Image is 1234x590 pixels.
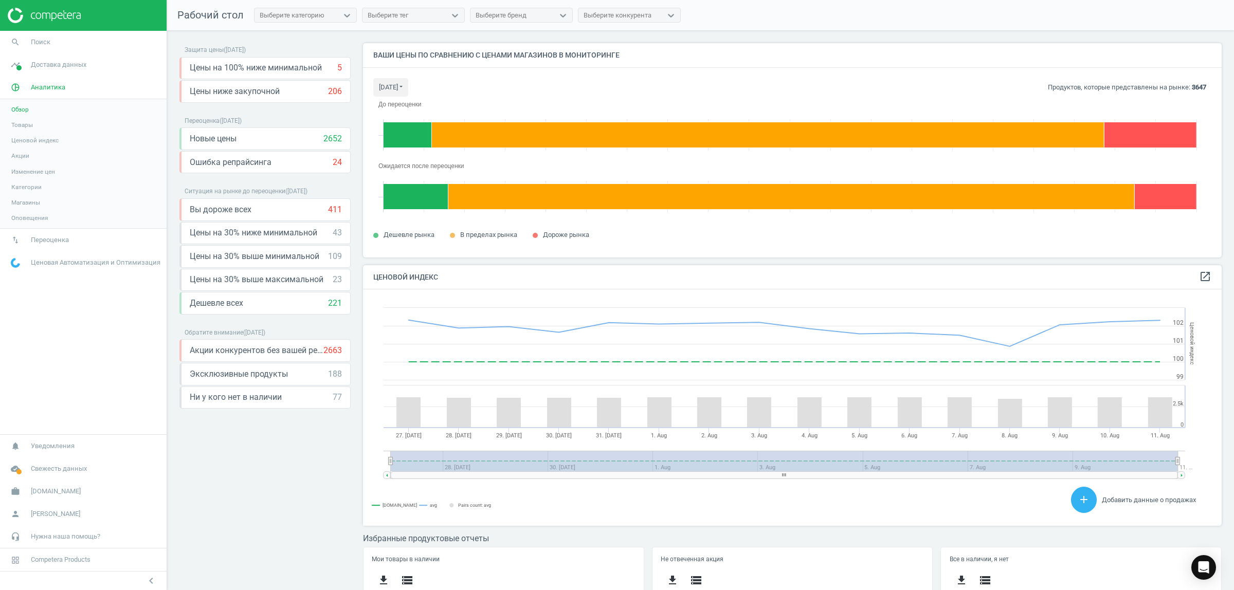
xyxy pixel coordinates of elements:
tspan: 27. [DATE] [396,432,422,439]
i: person [6,504,25,524]
tspan: 1. Aug [651,432,667,439]
div: 77 [333,392,342,403]
span: Защита цены [185,46,224,53]
span: Цены на 30% выше максимальной [190,274,323,285]
h5: Мои товары в наличии [372,556,635,563]
i: swap_vert [6,230,25,250]
i: get_app [955,574,968,586]
span: Дороже рынка [543,231,589,238]
tspan: Pairs count: avg [458,503,491,508]
span: Цены на 30% выше минимальной [190,251,319,262]
span: ( [DATE] ) [224,46,246,53]
tspan: 29. [DATE] [496,432,522,439]
span: Дешевле рынка [384,231,434,238]
h4: Ваши цены по сравнению с ценами магазинов в мониторинге [363,43,1222,67]
span: Изменение цен [11,168,55,176]
h3: Избранные продуктовые отчеты [363,533,1222,543]
i: work [6,482,25,501]
span: Ситуация на рынке до переоценки [185,188,285,195]
text: 102 [1173,319,1184,326]
span: Ценовой индекс [11,136,59,144]
span: Доставка данных [31,60,86,69]
span: Обзор [11,105,29,114]
div: 411 [328,204,342,215]
tspan: 5. Aug [851,432,867,439]
div: 43 [333,227,342,238]
h5: Не отвеченная акция [661,556,924,563]
tspan: 8. Aug [1002,432,1018,439]
button: add [1071,487,1097,513]
i: add [1078,493,1090,506]
button: [DATE] [373,78,408,97]
span: Дешевле всех [190,298,243,309]
div: Выберите тег [368,11,408,20]
text: 100 [1173,355,1184,362]
tspan: 6. Aug [902,432,918,439]
i: headset_mic [6,527,25,546]
div: 206 [328,86,342,97]
div: 2652 [323,133,342,144]
span: Поиск [31,38,50,47]
b: 3647 [1192,83,1206,91]
i: open_in_new [1199,270,1211,283]
tspan: Ожидается после переоценки [378,162,464,170]
div: 109 [328,251,342,262]
tspan: 4. Aug [802,432,818,439]
span: Нужна наша помощь? [31,532,100,541]
span: Акции [11,152,29,160]
span: Переоценка [31,235,69,245]
span: [PERSON_NAME] [31,509,80,519]
span: Аналитика [31,83,65,92]
p: Продуктов, которые представлены на рынке: [1048,83,1206,92]
div: Выберите конкурента [584,11,651,20]
div: Выберите категорию [260,11,324,20]
img: ajHJNr6hYgQAAAAASUVORK5CYII= [8,8,81,23]
span: Ни у кого нет в наличии [190,392,282,403]
tspan: До переоценки [378,101,421,108]
i: storage [690,574,702,586]
i: storage [979,574,991,586]
span: В пределах рынка [460,231,517,238]
i: chevron_left [145,575,157,587]
div: 23 [333,274,342,285]
tspan: Ценовой индекс [1189,323,1195,365]
span: Эксклюзивные продукты [190,368,288,380]
div: Open Intercom Messenger [1191,555,1216,580]
div: 221 [328,298,342,309]
i: search [6,32,25,52]
text: 0 [1181,421,1184,428]
div: 5 [337,62,342,73]
h4: Ценовой индекс [363,265,1222,289]
span: Оповещения [11,214,48,222]
tspan: 2. Aug [701,432,717,439]
i: get_app [666,574,679,586]
span: ( [DATE] ) [285,188,307,195]
span: Обратите внимание [185,329,243,336]
div: 24 [333,157,342,168]
div: 2663 [323,345,342,356]
img: wGWNvw8QSZomAAAAABJRU5ErkJggg== [11,258,20,268]
tspan: 7. Aug [952,432,968,439]
span: Цены ниже закупочной [190,86,280,97]
span: ( [DATE] ) [243,329,265,336]
tspan: 9. Aug [1052,432,1068,439]
i: notifications [6,436,25,456]
i: storage [401,574,413,586]
tspan: 11. … [1179,464,1192,471]
tspan: 30. [DATE] [546,432,572,439]
tspan: avg [430,503,437,508]
span: Категории [11,183,42,191]
span: [DOMAIN_NAME] [31,487,81,496]
tspan: [DOMAIN_NAME] [383,503,417,508]
span: Новые цены [190,133,237,144]
tspan: 11. Aug [1151,432,1170,439]
span: Магазины [11,198,40,207]
text: 101 [1173,337,1184,344]
tspan: 31. [DATE] [596,432,622,439]
div: Выберите бренд [476,11,527,20]
h5: Все в наличии, я нет [950,556,1213,563]
tspan: 10. Aug [1100,432,1119,439]
a: open_in_new [1199,270,1211,284]
span: Акции конкурентов без вашей реакции [190,345,323,356]
span: Competera Products [31,555,90,564]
